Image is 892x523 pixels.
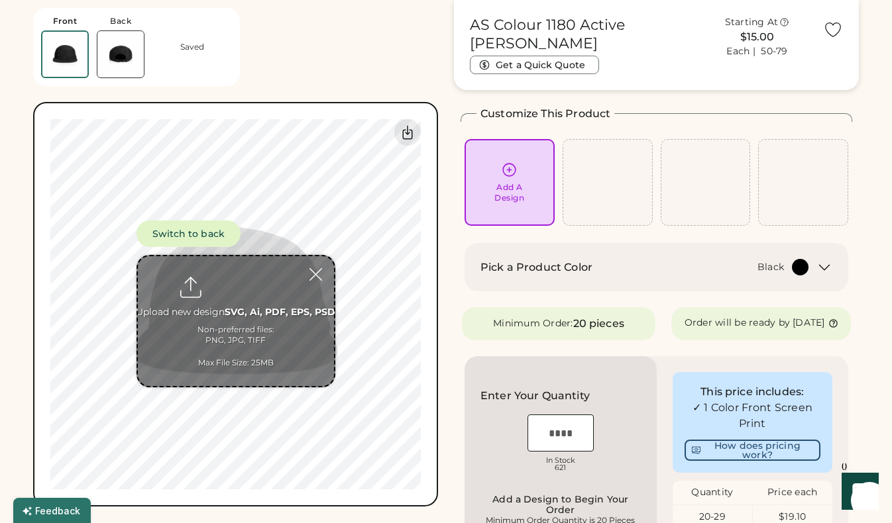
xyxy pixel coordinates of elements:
img: AS Colour 1180 Black Back Thumbnail [97,31,144,77]
div: [DATE] [793,316,825,330]
div: ✓ 1 Color Front Screen Print [685,400,821,432]
div: Saved [180,42,204,52]
h2: Pick a Product Color [480,260,592,275]
div: Price each [752,486,832,499]
div: Each | 50-79 [726,45,787,58]
button: How does pricing work? [685,440,821,461]
button: Switch to back [137,220,241,247]
div: In Stock 621 [528,457,594,471]
div: Add A Design [494,182,524,203]
div: Black [757,261,784,274]
h2: Customize This Product [480,106,610,122]
div: Minimum Order: [493,317,573,330]
div: 20 pieces [573,316,624,332]
div: $15.00 [699,29,815,45]
div: Download Front Mockup [394,119,421,146]
button: Get a Quick Quote [470,56,599,74]
iframe: Front Chat [829,463,886,520]
img: AS Colour 1180 Black Front Thumbnail [42,32,87,77]
strong: SVG, Ai, PDF, EPS, PSD [225,306,335,318]
div: Upload new design [136,306,335,319]
h1: AS Colour 1180 Active [PERSON_NAME] [470,16,691,53]
div: Add a Design to Begin Your Order [484,494,637,515]
div: Quantity [673,486,753,499]
div: Back [110,16,131,26]
div: Front [53,16,78,26]
div: Order will be ready by [685,316,791,330]
div: Starting At [725,16,779,29]
div: This price includes: [685,384,821,400]
h2: Enter Your Quantity [480,388,590,404]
